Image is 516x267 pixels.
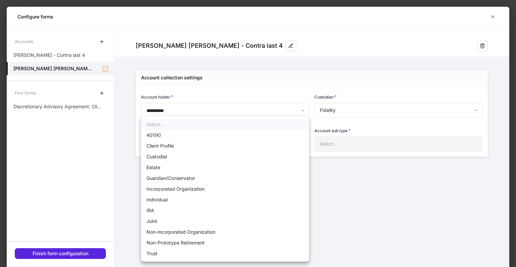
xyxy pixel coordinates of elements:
li: Joint [141,216,309,227]
li: Estate [141,162,309,173]
li: Trust [141,248,309,259]
li: Client Profile [141,141,309,151]
li: Custodial [141,151,309,162]
li: IRA [141,205,309,216]
li: Non-incorporated Organization [141,227,309,237]
li: Guardian/Conservator [141,173,309,184]
li: Individual [141,194,309,205]
li: Non-Prototype Retirement [141,237,309,248]
li: 401(K) [141,130,309,141]
li: Incorporated Organization [141,184,309,194]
